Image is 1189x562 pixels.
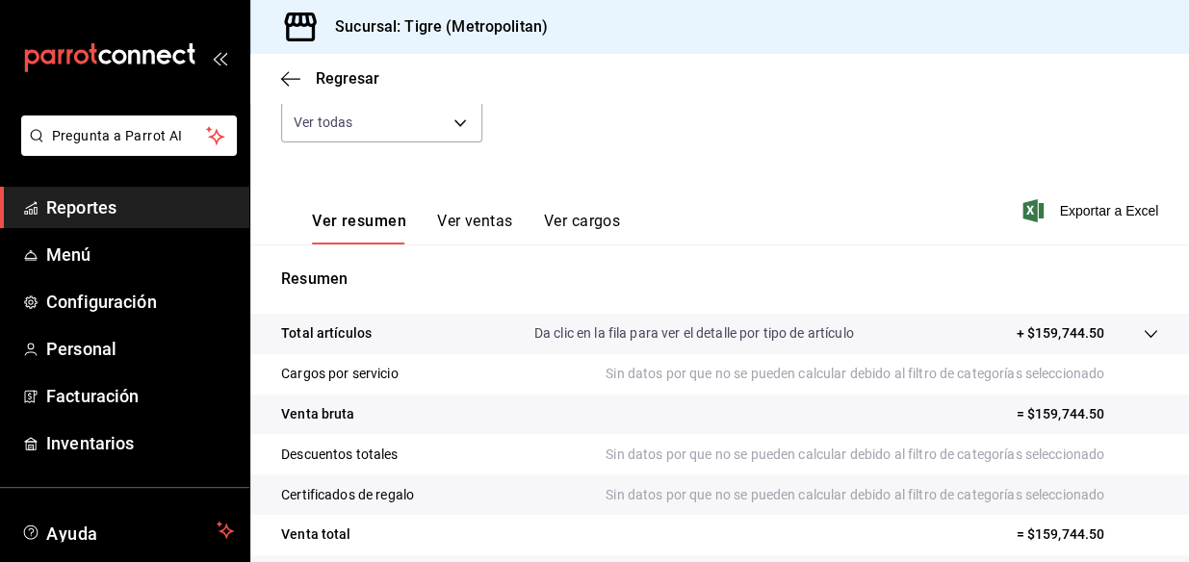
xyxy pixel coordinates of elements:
span: Configuración [46,289,234,315]
button: Pregunta a Parrot AI [21,115,237,156]
button: Ver cargos [544,212,621,244]
p: Cargos por servicio [281,364,399,384]
button: open_drawer_menu [212,50,227,65]
button: Ver resumen [312,212,406,244]
p: Venta bruta [281,404,354,424]
p: Resumen [281,268,1158,291]
span: Inventarios [46,430,234,456]
a: Pregunta a Parrot AI [13,140,237,160]
span: Pregunta a Parrot AI [52,126,207,146]
button: Exportar a Excel [1026,199,1158,222]
p: Sin datos por que no se pueden calcular debido al filtro de categorías seleccionado [606,485,1158,505]
span: Menú [46,242,234,268]
span: Ver todas [294,113,352,132]
p: Sin datos por que no se pueden calcular debido al filtro de categorías seleccionado [606,445,1158,465]
p: = $159,744.50 [1016,524,1158,545]
p: Total artículos [281,323,372,344]
p: Da clic en la fila para ver el detalle por tipo de artículo [534,323,854,344]
p: + $159,744.50 [1016,323,1104,344]
p: Descuentos totales [281,445,398,465]
span: Regresar [316,69,379,88]
button: Ver ventas [437,212,513,244]
h3: Sucursal: Tigre (Metropolitan) [320,15,548,38]
p: = $159,744.50 [1016,404,1158,424]
p: Venta total [281,524,350,545]
p: Certificados de regalo [281,485,414,505]
p: Sin datos por que no se pueden calcular debido al filtro de categorías seleccionado [606,364,1158,384]
span: Facturación [46,383,234,409]
span: Personal [46,336,234,362]
span: Ayuda [46,519,209,542]
div: navigation tabs [312,212,620,244]
span: Reportes [46,194,234,220]
button: Regresar [281,69,379,88]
